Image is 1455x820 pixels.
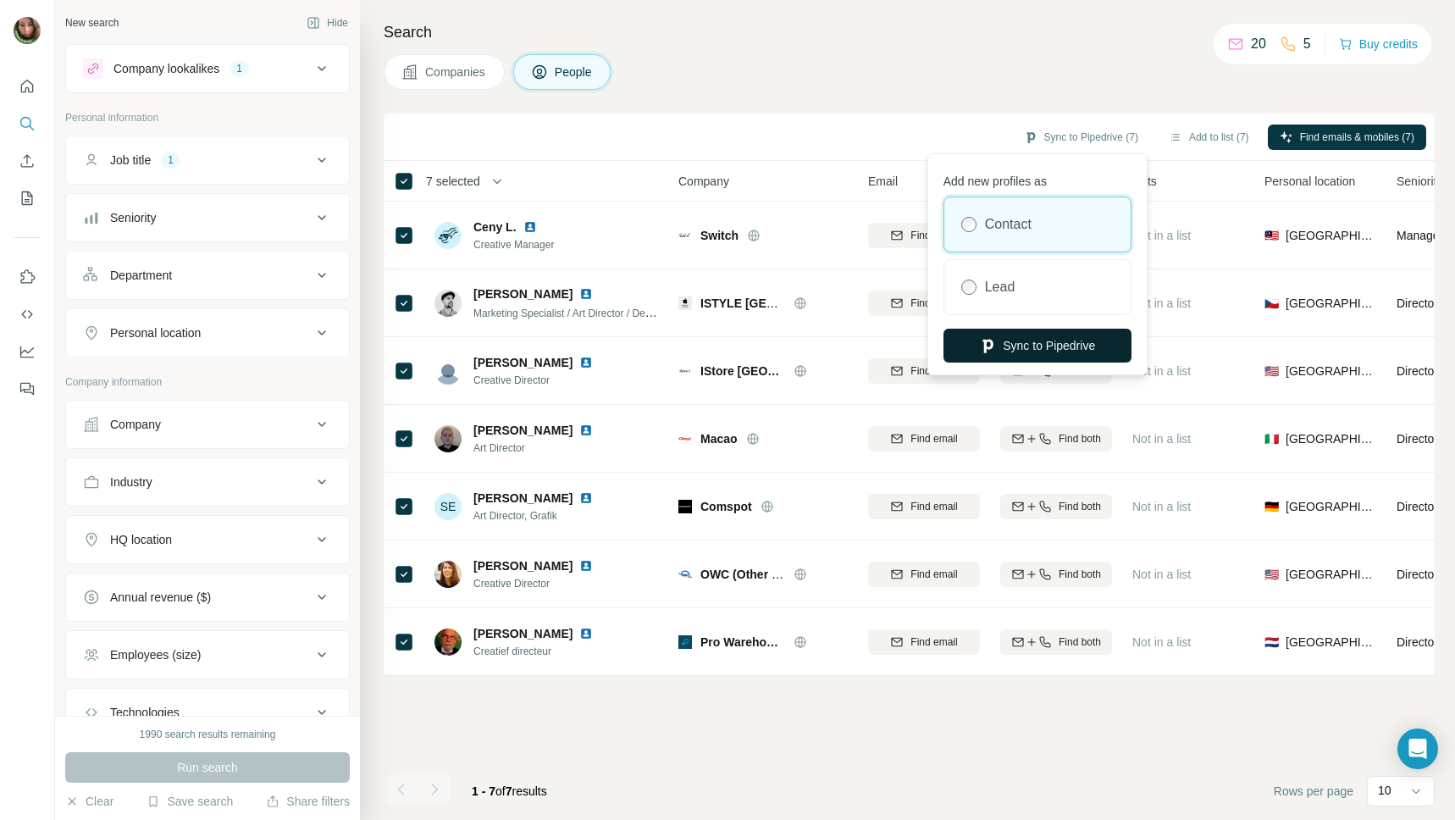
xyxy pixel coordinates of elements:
[910,499,957,514] span: Find email
[66,48,349,89] button: Company lookalikes1
[678,296,692,310] img: Logo of ISTYLE Czech Republic
[147,793,233,810] button: Save search
[473,625,573,642] span: [PERSON_NAME]
[579,627,593,640] img: LinkedIn logo
[113,60,219,77] div: Company lookalikes
[579,356,593,369] img: LinkedIn logo
[473,644,613,659] span: Creatief directeur
[1286,363,1376,380] span: [GEOGRAPHIC_DATA]
[910,431,957,446] span: Find email
[1397,729,1438,769] div: Open Intercom Messenger
[1059,634,1101,650] span: Find both
[868,494,980,519] button: Find email
[506,784,512,798] span: 7
[1012,125,1150,150] button: Sync to Pipedrive (7)
[1397,500,1438,513] span: Director
[230,61,249,76] div: 1
[266,793,350,810] button: Share filters
[700,363,785,380] span: IStore [GEOGRAPHIC_DATA]
[14,71,41,102] button: Quick start
[1397,568,1438,581] span: Director
[65,15,119,30] div: New search
[66,255,349,296] button: Department
[1300,130,1414,145] span: Find emails & mobiles (7)
[1286,295,1376,312] span: [GEOGRAPHIC_DATA]
[473,576,613,591] span: Creative Director
[14,183,41,213] button: My lists
[434,357,462,385] img: Avatar
[1268,125,1426,150] button: Find emails & mobiles (7)
[66,462,349,502] button: Industry
[700,498,752,515] span: Comspot
[678,364,692,378] img: Logo of IStore South Africa
[579,287,593,301] img: LinkedIn logo
[473,306,672,319] span: Marketing Specialist / Art Director / Designer
[1264,498,1279,515] span: 🇩🇪
[910,363,957,379] span: Find email
[910,228,957,243] span: Find email
[1339,32,1418,56] button: Buy credits
[14,17,41,44] img: Avatar
[579,491,593,505] img: LinkedIn logo
[425,64,487,80] span: Companies
[66,404,349,445] button: Company
[1132,568,1191,581] span: Not in a list
[1397,173,1442,190] span: Seniority
[1264,173,1355,190] span: Personal location
[1397,364,1438,378] span: Director
[14,336,41,367] button: Dashboard
[14,374,41,404] button: Feedback
[434,629,462,656] img: Avatar
[473,440,613,456] span: Art Director
[985,277,1015,297] label: Lead
[66,519,349,560] button: HQ location
[66,140,349,180] button: Job title1
[1000,629,1112,655] button: Find both
[161,152,180,168] div: 1
[1059,499,1101,514] span: Find both
[1397,296,1438,310] span: Director
[1059,567,1101,582] span: Find both
[14,146,41,176] button: Enrich CSV
[295,10,360,36] button: Hide
[65,374,350,390] p: Company information
[1264,430,1279,447] span: 🇮🇹
[868,291,980,316] button: Find email
[868,173,898,190] span: Email
[65,793,113,810] button: Clear
[472,784,495,798] span: 1 - 7
[1378,782,1391,799] p: 10
[985,214,1032,235] label: Contact
[473,237,557,252] span: Creative Manager
[66,313,349,353] button: Personal location
[434,290,462,317] img: Avatar
[523,220,537,234] img: LinkedIn logo
[1397,229,1443,242] span: Manager
[66,692,349,733] button: Technologies
[910,634,957,650] span: Find email
[1286,566,1376,583] span: [GEOGRAPHIC_DATA]
[1397,432,1438,446] span: Director
[700,430,738,447] span: Macao
[110,704,180,721] div: Technologies
[1132,229,1191,242] span: Not in a list
[678,432,692,446] img: Logo of Macao
[14,262,41,292] button: Use Surfe on LinkedIn
[14,299,41,330] button: Use Surfe API
[472,784,547,798] span: results
[1059,431,1101,446] span: Find both
[66,634,349,675] button: Employees (size)
[678,635,692,649] img: Logo of Pro Warehouse 
[1397,635,1438,649] span: Director
[868,629,980,655] button: Find email
[1264,634,1279,651] span: 🇳🇱
[473,508,613,524] span: Art Director, Grafik
[473,354,573,371] span: [PERSON_NAME]
[1132,635,1191,649] span: Not in a list
[1274,783,1353,800] span: Rows per page
[110,324,201,341] div: Personal location
[473,557,573,574] span: [PERSON_NAME]
[1000,426,1112,452] button: Find both
[1264,227,1279,244] span: 🇲🇾
[66,577,349,618] button: Annual revenue ($)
